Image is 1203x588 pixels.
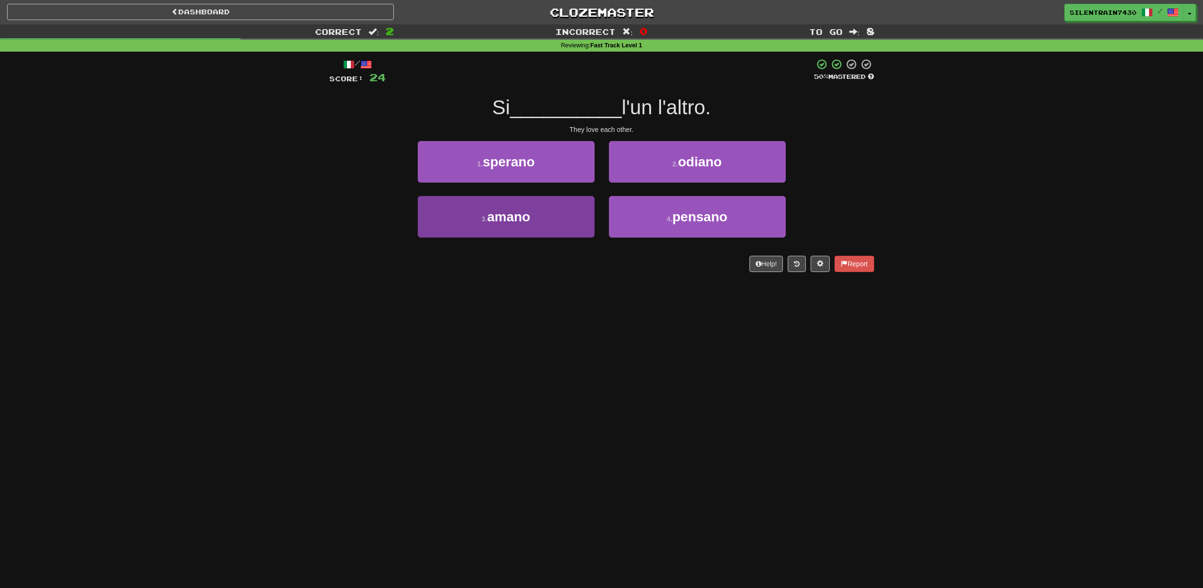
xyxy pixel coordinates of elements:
[487,209,530,224] span: amano
[482,215,488,223] small: 3 .
[835,256,874,272] button: Report
[622,28,633,36] span: :
[609,141,786,183] button: 2.odiano
[590,42,642,49] strong: Fast Track Level 1
[1158,8,1162,14] span: /
[477,160,483,168] small: 1 .
[667,215,672,223] small: 4 .
[678,154,722,169] span: odiano
[622,96,711,119] span: l'un l'altro.
[788,256,806,272] button: Round history (alt+y)
[814,73,828,80] span: 50 %
[483,154,535,169] span: sperano
[386,25,394,37] span: 2
[368,28,379,36] span: :
[814,73,874,81] div: Mastered
[7,4,394,20] a: Dashboard
[1064,4,1184,21] a: SilentRain7430 /
[1070,8,1137,17] span: SilentRain7430
[609,196,786,238] button: 4.pensano
[849,28,860,36] span: :
[672,209,727,224] span: pensano
[639,25,648,37] span: 0
[369,71,386,83] span: 24
[418,141,595,183] button: 1.sperano
[749,256,783,272] button: Help!
[809,27,843,36] span: To go
[418,196,595,238] button: 3.amano
[492,96,510,119] span: Si
[329,75,364,83] span: Score:
[329,125,874,134] div: They love each other.
[329,58,386,70] div: /
[555,27,616,36] span: Incorrect
[408,4,795,21] a: Clozemaster
[867,25,875,37] span: 8
[315,27,362,36] span: Correct
[672,160,678,168] small: 2 .
[510,96,622,119] span: __________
